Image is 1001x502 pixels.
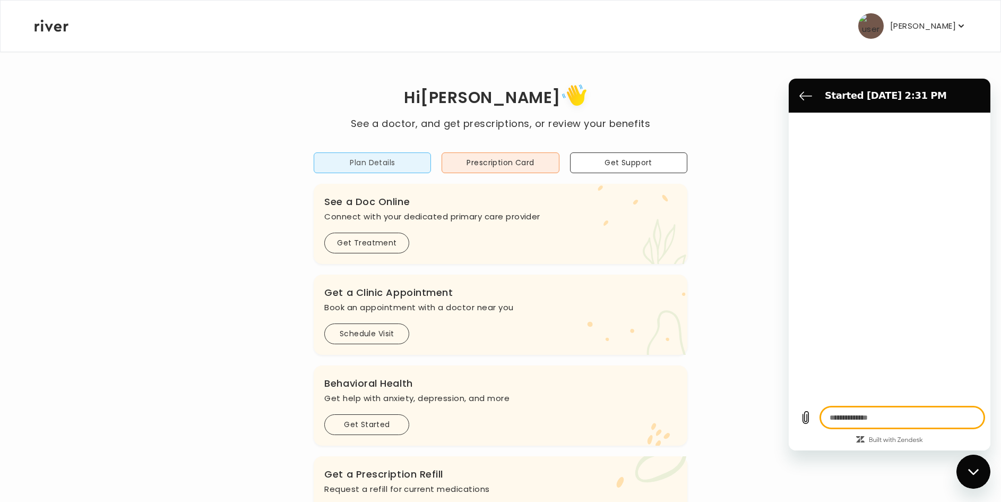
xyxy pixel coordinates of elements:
h3: Get a Prescription Refill [324,467,676,482]
p: Get help with anxiety, depression, and more [324,391,676,406]
p: Book an appointment with a doctor near you [324,300,676,315]
button: user avatar[PERSON_NAME] [858,13,967,39]
button: Plan Details [314,152,431,173]
h1: Hi [PERSON_NAME] [351,81,650,116]
iframe: Button to launch messaging window, conversation in progress [956,455,990,489]
p: [PERSON_NAME] [890,19,956,33]
h3: Get a Clinic Appointment [324,285,676,300]
button: Schedule Visit [324,324,409,344]
button: Get Treatment [324,233,409,253]
button: Prescription Card [442,152,559,173]
p: See a doctor, and get prescriptions, or review your benefits [351,116,650,131]
iframe: Messaging window [789,79,990,450]
p: Request a refill for current medications [324,482,676,497]
button: Get Support [570,152,687,173]
h3: Behavioral Health [324,376,676,391]
img: user avatar [858,13,884,39]
p: Connect with your dedicated primary care provider [324,209,676,224]
button: Get Started [324,414,409,435]
h3: See a Doc Online [324,194,676,209]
